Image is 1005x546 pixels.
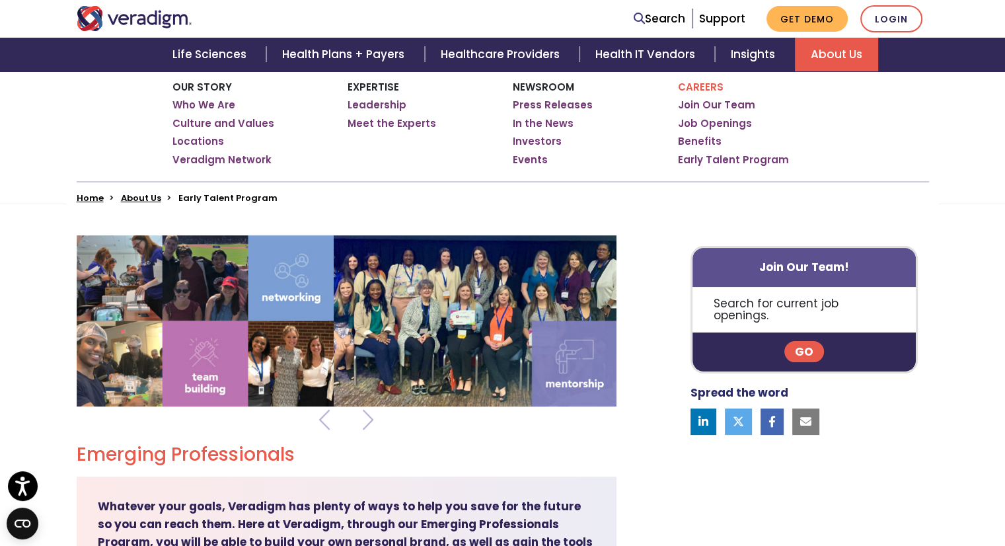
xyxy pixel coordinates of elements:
a: Go [784,341,824,362]
a: Join Our Team [678,98,755,112]
a: Investors [513,135,562,148]
img: Veradigm logo [77,6,192,31]
strong: Join Our Team! [759,259,849,275]
a: Job Openings [678,117,752,130]
a: Home [77,192,104,204]
a: Support [699,11,745,26]
a: Health IT Vendors [579,38,715,71]
a: Early Talent Program [678,153,789,167]
a: About Us [121,192,161,204]
a: Healthcare Providers [425,38,579,71]
a: Who We Are [172,98,235,112]
p: Search for current job openings. [692,287,916,332]
a: Leadership [348,98,406,112]
strong: Spread the word [690,385,788,401]
a: Health Plans + Payers [266,38,424,71]
a: Press Releases [513,98,593,112]
a: Veradigm Network [172,153,272,167]
h2: Emerging Professionals [77,444,295,466]
a: About Us [795,38,878,71]
a: In the News [513,117,574,130]
button: Open CMP widget [7,508,38,539]
a: Locations [172,135,224,148]
a: Benefits [678,135,722,148]
a: Culture and Values [172,117,274,130]
a: Insights [715,38,795,71]
a: Search [634,10,685,28]
a: Meet the Experts [348,117,436,130]
a: Life Sciences [157,38,266,71]
a: Events [513,153,548,167]
a: Login [860,5,922,32]
a: Get Demo [766,6,848,32]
